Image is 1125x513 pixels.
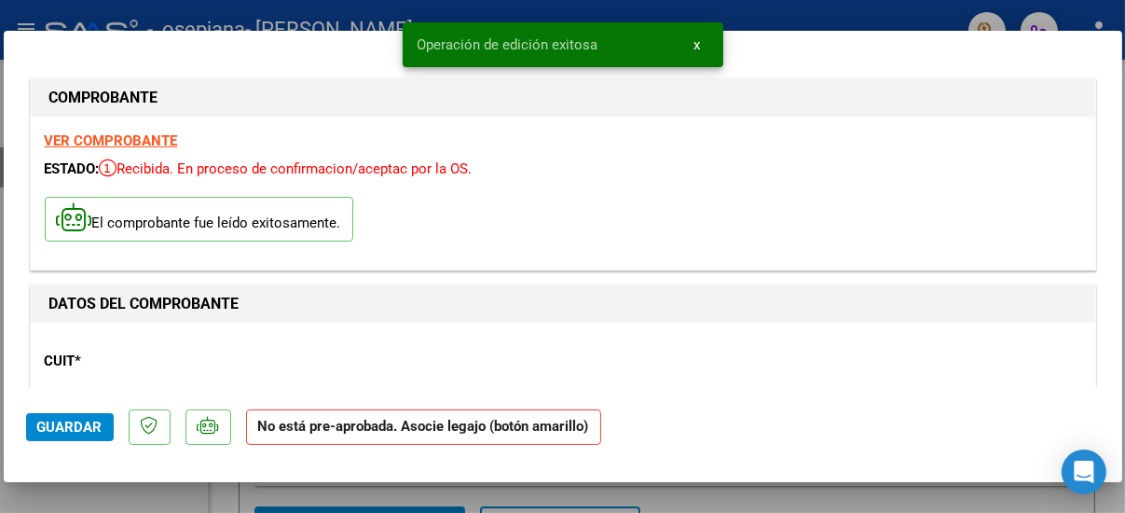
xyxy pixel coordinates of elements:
[100,160,473,177] span: Recibida. En proceso de confirmacion/aceptac por la OS.
[37,419,103,436] span: Guardar
[246,409,601,446] strong: No está pre-aprobada. Asocie legajo (botón amarillo)
[679,28,716,62] button: x
[45,197,353,243] p: El comprobante fue leído exitosamente.
[49,89,158,106] strong: COMPROBANTE
[1062,450,1106,494] div: Open Intercom Messenger
[45,132,178,149] a: VER COMPROBANTE
[26,413,114,441] button: Guardar
[45,351,356,372] p: CUIT
[418,35,598,54] span: Operación de edición exitosa
[45,160,100,177] span: ESTADO:
[694,36,701,53] span: x
[49,295,240,312] strong: DATOS DEL COMPROBANTE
